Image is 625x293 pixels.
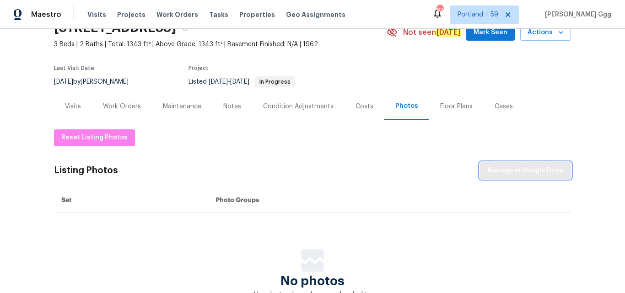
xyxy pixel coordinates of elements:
span: Manage in Google Drive [487,165,564,176]
div: Photos [395,101,418,111]
div: Work Orders [103,102,141,111]
span: Portland + 59 [458,10,498,19]
span: Mark Seen [474,27,507,38]
div: Condition Adjustments [263,102,334,111]
span: Reset Listing Photos [61,132,128,144]
span: Actions [528,27,564,38]
button: Manage in Google Drive [480,162,571,179]
div: Costs [356,102,373,111]
span: Properties [239,10,275,19]
span: 3 Beds | 2 Baths | Total: 1343 ft² | Above Grade: 1343 ft² | Basement Finished: N/A | 1962 [54,40,387,49]
span: [DATE] [230,79,249,85]
h2: [STREET_ADDRESS] [54,23,176,32]
div: Floor Plans [440,102,473,111]
span: Listed [189,79,295,85]
button: Mark Seen [466,24,515,41]
div: Notes [223,102,241,111]
button: Actions [520,24,571,41]
div: Visits [65,102,81,111]
div: 822 [436,5,443,15]
span: Last Visit Date [54,65,94,71]
span: Visits [87,10,106,19]
span: [DATE] [54,79,73,85]
span: Tasks [209,11,228,18]
span: - [209,79,249,85]
span: [PERSON_NAME] Ggg [541,10,611,19]
th: Set [54,188,208,213]
span: Maestro [31,10,61,19]
div: by [PERSON_NAME] [54,76,140,87]
span: In Progress [256,79,294,85]
em: [DATE] [436,28,461,37]
span: Project [189,65,209,71]
span: No photos [280,277,345,286]
th: Photo Groups [208,188,571,213]
div: Maintenance [163,102,201,111]
div: Listing Photos [54,166,118,175]
span: Work Orders [156,10,198,19]
span: Not seen [403,28,461,37]
div: Cases [495,102,513,111]
span: Projects [117,10,145,19]
span: [DATE] [209,79,228,85]
button: Reset Listing Photos [54,129,135,146]
span: Geo Assignments [286,10,345,19]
